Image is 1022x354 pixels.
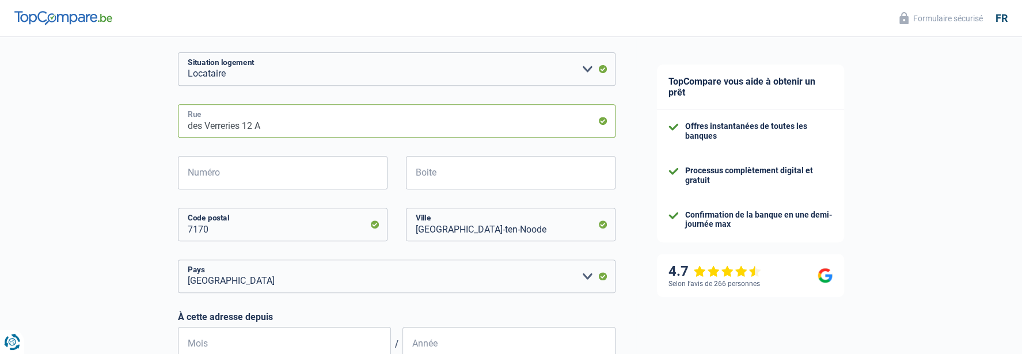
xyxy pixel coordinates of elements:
div: Confirmation de la banque en une demi-journée max [685,210,833,230]
label: À cette adresse depuis [178,311,616,322]
button: Formulaire sécurisé [892,9,990,28]
div: Offres instantanées de toutes les banques [685,121,833,141]
img: TopCompare Logo [14,11,112,25]
div: TopCompare vous aide à obtenir un prêt [657,64,844,110]
div: 4.7 [668,263,761,280]
span: / [391,338,402,349]
div: Processus complètement digital et gratuit [685,166,833,185]
div: fr [996,12,1008,25]
div: Selon l’avis de 266 personnes [668,280,760,288]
